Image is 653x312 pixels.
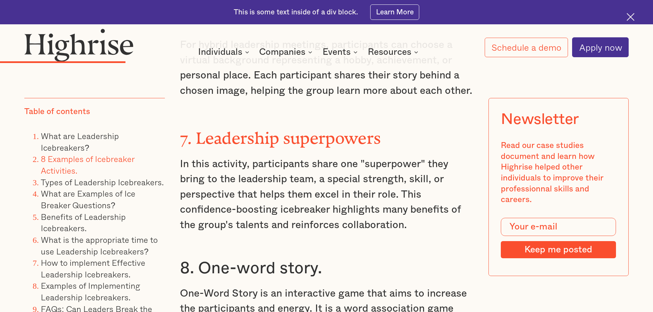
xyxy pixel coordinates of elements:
[198,48,242,56] div: Individuals
[259,48,305,56] div: Companies
[180,258,473,279] h3: 8. One-word story.
[323,48,351,56] div: Events
[24,107,90,117] div: Table of contents
[180,129,381,139] strong: 7. Leadership superpowers
[368,48,411,56] div: Resources
[41,210,126,235] a: Benefits of Leadership Icebreakers.
[501,218,616,236] input: Your e-mail
[180,157,473,233] p: In this activity, participants share one "superpower" they bring to the leadership team, a specia...
[572,37,629,57] a: Apply now
[24,28,133,61] img: Highrise logo
[323,48,360,56] div: Events
[485,38,568,57] a: Schedule a demo
[627,13,634,21] img: Cross icon
[501,110,579,128] div: Newsletter
[370,4,419,20] a: Learn More
[180,37,473,99] p: For hybrid leadership meetings, participants can choose a virtual background representing a hobby...
[41,176,164,188] a: Types of Leadership Icebreakers.
[501,241,616,258] input: Keep me posted
[368,48,420,56] div: Resources
[41,187,135,211] a: What are Examples of Ice Breaker Questions?
[501,218,616,258] form: Modal Form
[41,256,145,280] a: How to implement Effective Leadership Icebreakers.
[41,279,140,303] a: Examples of Implementing Leadership Icebreakers.
[41,152,134,177] a: 8 Examples of Icebreaker Activities.
[234,8,358,17] div: This is some text inside of a div block.
[501,140,616,205] div: Read our case studies document and learn how Highrise helped other individuals to improve their p...
[259,48,314,56] div: Companies
[198,48,251,56] div: Individuals
[41,129,119,154] a: What are Leadership Icebreakers?
[41,233,158,258] a: What is the appropriate time to use Leadership Icebreakers?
